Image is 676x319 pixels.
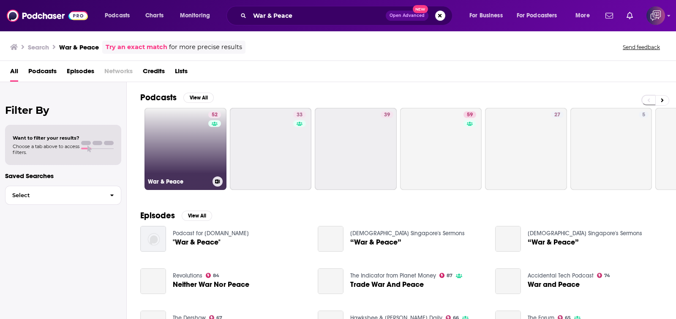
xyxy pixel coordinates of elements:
img: "War & Peace" [140,226,166,252]
span: Open Advanced [390,14,425,18]
span: 59 [467,111,473,119]
a: 33 [230,108,312,190]
span: Logged in as corioliscompany [646,6,665,25]
a: 52War & Peace [144,108,226,190]
a: Try an exact match [106,42,167,52]
h2: Podcasts [140,92,177,103]
a: Charts [140,9,169,22]
span: For Podcasters [517,10,557,22]
span: 33 [297,111,303,119]
button: Show profile menu [646,6,665,25]
button: open menu [99,9,141,22]
a: 5 [639,111,649,118]
a: "War & Peace" [173,239,221,246]
button: View All [182,211,212,221]
button: open menu [511,9,570,22]
a: War and Peace [495,268,521,294]
a: 39 [381,111,393,118]
input: Search podcasts, credits, & more... [250,9,386,22]
a: Neither War Nor Peace [140,268,166,294]
a: War and Peace [528,281,580,288]
a: 33 [293,111,306,118]
span: 84 [213,274,219,278]
a: 87 [439,273,453,278]
button: open menu [570,9,600,22]
a: “War & Peace” [495,226,521,252]
p: Saved Searches [5,172,121,180]
a: Accidental Tech Podcast [528,272,594,279]
a: Podcast for freespiritfellowship.com [173,230,249,237]
span: 5 [642,111,645,119]
span: Charts [145,10,164,22]
span: 52 [212,111,218,119]
span: 87 [447,274,452,278]
a: Episodes [67,64,94,82]
span: 27 [554,111,560,119]
a: Grace Baptist Church Singapore's Sermons [350,230,465,237]
div: Search podcasts, credits, & more... [234,6,461,25]
span: Want to filter your results? [13,135,79,141]
a: 74 [597,273,611,278]
h3: War & Peace [59,43,99,51]
a: 84 [206,273,220,278]
button: Send feedback [620,44,662,51]
a: All [10,64,18,82]
a: PodcastsView All [140,92,214,103]
span: Networks [104,64,133,82]
a: Show notifications dropdown [623,8,636,23]
a: Lists [175,64,188,82]
a: “War & Peace” [528,239,579,246]
img: Podchaser - Follow, Share and Rate Podcasts [7,8,88,24]
a: Trade War And Peace [318,268,343,294]
a: The Indicator from Planet Money [350,272,436,279]
a: 27 [485,108,567,190]
a: Credits [143,64,165,82]
h3: War & Peace [148,178,209,185]
a: Grace Baptist Church Singapore's Sermons [528,230,642,237]
img: User Profile [646,6,665,25]
a: 52 [208,111,221,118]
a: “War & Peace” [350,239,401,246]
a: 59 [400,108,482,190]
button: Select [5,186,121,205]
button: Open AdvancedNew [386,11,428,21]
button: open menu [463,9,513,22]
a: Trade War And Peace [350,281,424,288]
h2: Episodes [140,210,175,221]
span: New [413,5,428,13]
span: 39 [384,111,390,119]
a: 5 [570,108,652,190]
span: Select [5,192,103,198]
span: For Business [469,10,503,22]
a: “War & Peace” [318,226,343,252]
a: Neither War Nor Peace [173,281,249,288]
span: Podcasts [105,10,130,22]
button: open menu [174,9,221,22]
span: Monitoring [180,10,210,22]
span: for more precise results [169,42,242,52]
a: Podcasts [28,64,57,82]
a: Show notifications dropdown [602,8,616,23]
h3: Search [28,43,49,51]
a: 27 [551,111,564,118]
a: 39 [315,108,397,190]
span: 74 [604,274,610,278]
h2: Filter By [5,104,121,116]
button: View All [183,93,214,103]
span: More [575,10,590,22]
a: EpisodesView All [140,210,212,221]
a: Revolutions [173,272,202,279]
